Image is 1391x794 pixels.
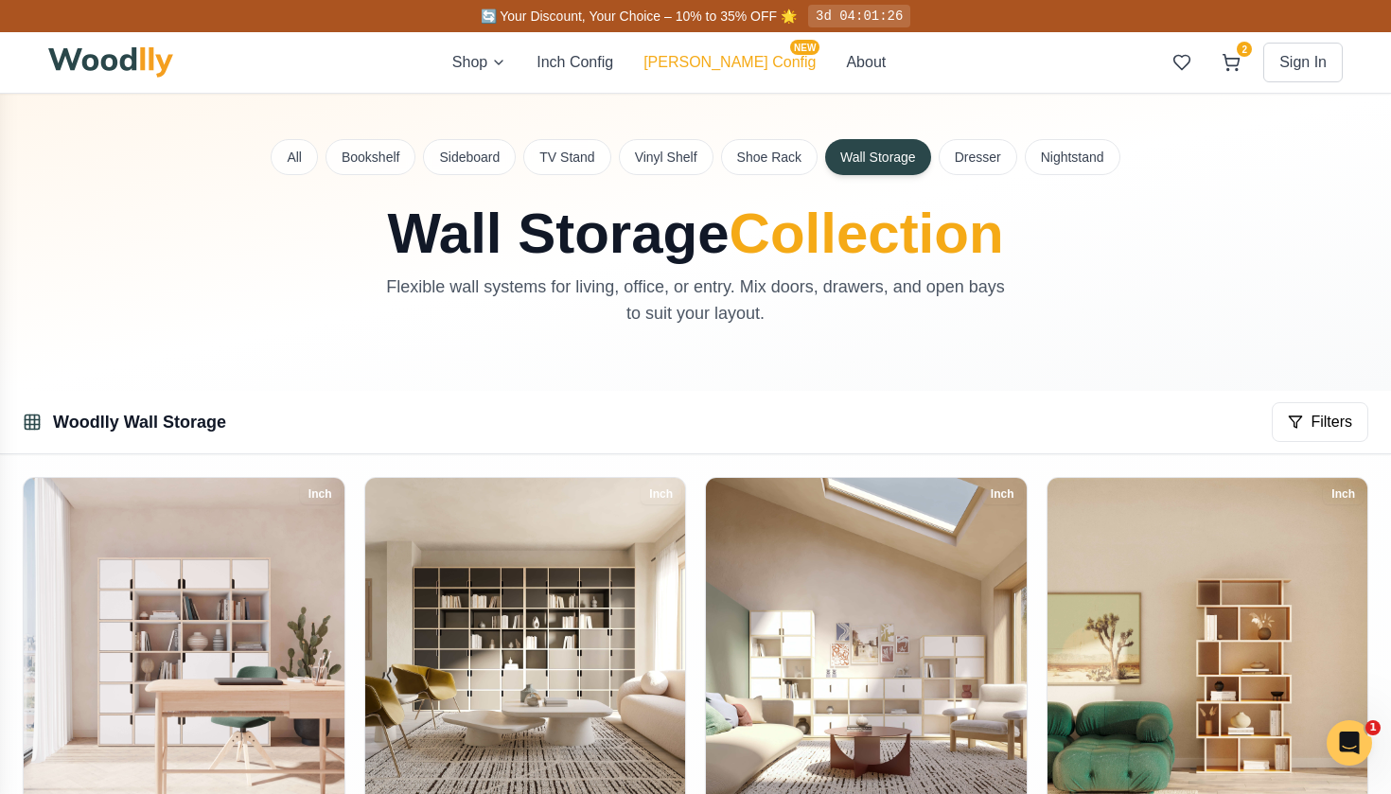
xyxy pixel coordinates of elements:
button: Vinyl Shelf [619,139,713,175]
span: NEW [790,40,819,55]
button: Wall Storage [825,139,931,175]
button: Sideboard [423,139,516,175]
div: Inch [300,484,341,504]
span: 2 [1237,42,1252,57]
button: About [846,51,886,74]
button: [PERSON_NAME] ConfigNEW [643,51,816,74]
button: Inch Config [537,51,613,74]
button: 2 [1214,45,1248,79]
button: Sign In [1263,43,1343,82]
div: Inch [982,484,1023,504]
button: Shoe Rack [721,139,818,175]
span: 1 [1365,720,1381,735]
div: Inch [641,484,681,504]
iframe: Intercom live chat [1327,720,1372,766]
button: Bookshelf [326,139,415,175]
img: Woodlly [48,47,173,78]
button: TV Stand [523,139,610,175]
div: Inch [1323,484,1364,504]
a: Woodlly Wall Storage [53,413,226,432]
button: Dresser [939,139,1017,175]
span: Filters [1311,411,1352,433]
button: All [271,139,318,175]
div: 3d 04:01:26 [808,5,910,27]
span: 🔄 Your Discount, Your Choice – 10% to 35% OFF 🌟 [481,9,797,24]
button: Nightstand [1025,139,1120,175]
h1: Wall Storage [272,205,1119,262]
p: Flexible wall systems for living, office, or entry. Mix doors, drawers, and open bays to suit you... [378,273,1013,326]
button: Shop [452,51,506,74]
button: Filters [1272,402,1368,442]
span: Collection [730,202,1004,265]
